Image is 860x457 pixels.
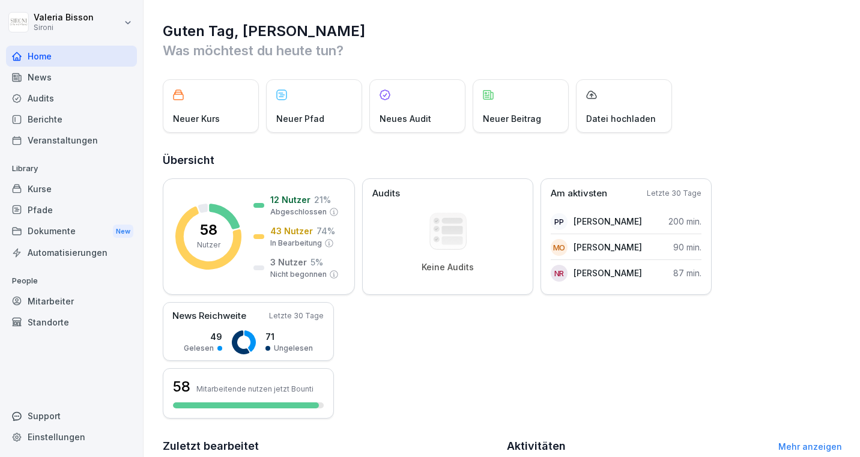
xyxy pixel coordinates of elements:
[6,242,137,263] a: Automatisierungen
[6,312,137,333] a: Standorte
[6,88,137,109] a: Audits
[380,112,431,125] p: Neues Audit
[6,130,137,151] a: Veranstaltungen
[574,215,642,228] p: [PERSON_NAME]
[6,291,137,312] a: Mitarbeiter
[422,262,474,273] p: Keine Audits
[668,215,701,228] p: 200 min.
[270,207,327,217] p: Abgeschlossen
[551,187,607,201] p: Am aktivsten
[6,199,137,220] a: Pfade
[316,225,335,237] p: 74 %
[173,112,220,125] p: Neuer Kurs
[574,241,642,253] p: [PERSON_NAME]
[172,309,246,323] p: News Reichweite
[6,426,137,447] a: Einstellungen
[778,441,842,452] a: Mehr anzeigen
[163,22,842,41] h1: Guten Tag, [PERSON_NAME]
[6,220,137,243] div: Dokumente
[270,269,327,280] p: Nicht begonnen
[270,238,322,249] p: In Bearbeitung
[574,267,642,279] p: [PERSON_NAME]
[551,265,568,282] div: NR
[113,225,133,238] div: New
[34,23,94,32] p: Sironi
[270,225,313,237] p: 43 Nutzer
[507,438,566,455] h2: Aktivitäten
[372,187,400,201] p: Audits
[197,240,220,250] p: Nutzer
[274,343,313,354] p: Ungelesen
[200,223,217,237] p: 58
[163,438,498,455] h2: Zuletzt bearbeitet
[34,13,94,23] p: Valeria Bisson
[269,310,324,321] p: Letzte 30 Tage
[483,112,541,125] p: Neuer Beitrag
[551,239,568,256] div: MO
[184,343,214,354] p: Gelesen
[6,67,137,88] a: News
[184,330,222,343] p: 49
[6,159,137,178] p: Library
[310,256,323,268] p: 5 %
[647,188,701,199] p: Letzte 30 Tage
[196,384,313,393] p: Mitarbeitende nutzen jetzt Bounti
[163,152,842,169] h2: Übersicht
[270,193,310,206] p: 12 Nutzer
[673,267,701,279] p: 87 min.
[270,256,307,268] p: 3 Nutzer
[673,241,701,253] p: 90 min.
[314,193,331,206] p: 21 %
[6,178,137,199] a: Kurse
[6,109,137,130] a: Berichte
[163,41,842,60] p: Was möchtest du heute tun?
[173,377,190,397] h3: 58
[6,405,137,426] div: Support
[265,330,313,343] p: 71
[6,271,137,291] p: People
[551,213,568,230] div: PP
[6,46,137,67] a: Home
[276,112,324,125] p: Neuer Pfad
[6,220,137,243] a: DokumenteNew
[586,112,656,125] p: Datei hochladen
